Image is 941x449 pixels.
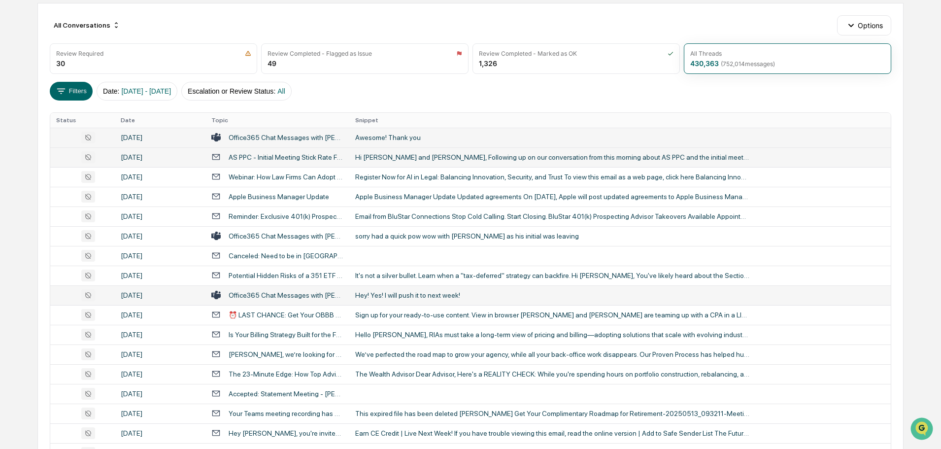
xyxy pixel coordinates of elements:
[355,272,749,279] div: It's not a silver bullet. Learn when a "tax-deferred" strategy can backfire. Hi [PERSON_NAME], Yo...
[245,50,251,57] img: icon
[229,272,343,279] div: Potential Hidden Risks of a 351 ETF Exchange
[268,59,276,68] div: 49
[50,17,124,33] div: All Conversations
[229,410,343,417] div: Your Teams meeting recording has expired and is now deleted
[479,59,497,68] div: 1,326
[20,143,62,153] span: Data Lookup
[229,390,343,398] div: Accepted: Statement Meeting - [PERSON_NAME]
[50,113,114,128] th: Status
[668,50,673,57] img: icon
[349,113,891,128] th: Snippet
[10,144,18,152] div: 🔎
[229,173,343,181] div: Webinar: How Law Firms Can Adopt AI Responsibly (CLE Eligible)
[205,113,349,128] th: Topic
[181,82,292,101] button: Escalation or Review Status:All
[355,311,749,319] div: Sign up for your ready-to-use content. View in browser [PERSON_NAME] and [PERSON_NAME] are teamin...
[67,120,126,138] a: 🗄️Attestations
[34,85,125,93] div: We're available if you need us!
[121,390,200,398] div: [DATE]
[10,21,179,36] p: How can we help?
[121,311,200,319] div: [DATE]
[168,78,179,90] button: Start new chat
[229,291,343,299] div: Office365 Chat Messages with [PERSON_NAME], [PERSON_NAME] on [DATE]
[355,410,749,417] div: This expired file has been deleted [PERSON_NAME] Get Your Complimentary Roadmap for Retirement-20...
[229,153,343,161] div: AS PPC - Initial Meeting Stick Rate Follow Up
[121,193,200,201] div: [DATE]
[229,429,343,437] div: Hey [PERSON_NAME], you're invited! The Future of Retirement Planning Summit
[229,212,343,220] div: Reminder: Exclusive 401(k) Prospects—Qualified & Ready to Talk Retirement
[121,212,200,220] div: [DATE]
[479,50,577,57] div: Review Completed - Marked as OK
[229,232,343,240] div: Office365 Chat Messages with [PERSON_NAME], [PERSON_NAME] on [DATE]
[229,370,343,378] div: The 23-Minute Edge: How Top Advisors Streamline Operations While Growing AUM
[355,232,749,240] div: sorry had a quick pow wow with [PERSON_NAME] as his initial was leaving
[277,87,285,95] span: All
[121,272,200,279] div: [DATE]
[121,350,200,358] div: [DATE]
[229,252,343,260] div: Canceled: Need to be in [GEOGRAPHIC_DATA] to start the day to meet [PERSON_NAME] after AS meeting
[69,167,119,174] a: Powered byPylon
[81,124,122,134] span: Attestations
[97,82,177,101] button: Date:[DATE] - [DATE]
[50,82,93,101] button: Filters
[121,153,200,161] div: [DATE]
[121,429,200,437] div: [DATE]
[121,291,200,299] div: [DATE]
[71,125,79,133] div: 🗄️
[837,15,891,35] button: Options
[355,193,749,201] div: Apple Business Manager Update Updated agreements On [DATE], Apple will post updated agreements to...
[355,370,749,378] div: The Wealth Advisor Dear Advisor, Here's a REALITY CHECK: While you're spending hours on portfolio...
[6,120,67,138] a: 🖐️Preclearance
[456,50,462,57] img: icon
[229,134,343,141] div: Office365 Chat Messages with [PERSON_NAME], [PERSON_NAME] on [DATE]
[355,134,749,141] div: Awesome! Thank you
[6,139,66,157] a: 🔎Data Lookup
[229,311,343,319] div: ⏰ LAST CHANCE: Get Your OBBB Comms Toolkit (Free)
[121,232,200,240] div: [DATE]
[34,75,162,85] div: Start new chat
[355,291,749,299] div: Hey! Yes! I will push it to next week!
[121,87,171,95] span: [DATE] - [DATE]
[229,350,343,358] div: [PERSON_NAME], we’re looking for Medicare Agents in your state.
[121,252,200,260] div: [DATE]
[121,370,200,378] div: [DATE]
[229,331,343,339] div: Is Your Billing Strategy Built for the Future?
[909,416,936,443] iframe: Open customer support
[20,124,64,134] span: Preclearance
[355,173,749,181] div: Register Now for AI in Legal: Balancing Innovation, Security, and Trust To view this email as a w...
[56,50,103,57] div: Review Required
[355,331,749,339] div: Hello [PERSON_NAME], RIAs must take a long-term view of pricing and billing—adopting solutions th...
[355,153,749,161] div: Hi [PERSON_NAME] and [PERSON_NAME], Following up on our conversation from this morning about AS P...
[721,60,775,68] span: ( 752,014 messages)
[229,193,329,201] div: Apple Business Manager Update
[690,50,722,57] div: All Threads
[355,350,749,358] div: We’ve perfected the road map to grow your agency, while all your back-office work disappears. Our...
[121,134,200,141] div: [DATE]
[121,331,200,339] div: [DATE]
[10,75,28,93] img: 1746055101610-c473b297-6a78-478c-a979-82029cc54cd1
[121,410,200,417] div: [DATE]
[10,125,18,133] div: 🖐️
[121,173,200,181] div: [DATE]
[98,167,119,174] span: Pylon
[355,212,749,220] div: Email from BluStar Connections Stop Cold Calling. Start Closing. BluStar 401(k) Prospecting Advis...
[56,59,65,68] div: 30
[115,113,205,128] th: Date
[690,59,775,68] div: 430,363
[268,50,372,57] div: Review Completed - Flagged as Issue
[355,429,749,437] div: Earn CE Credit | Live Next Week! If you have trouble viewing this email, read the online version ...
